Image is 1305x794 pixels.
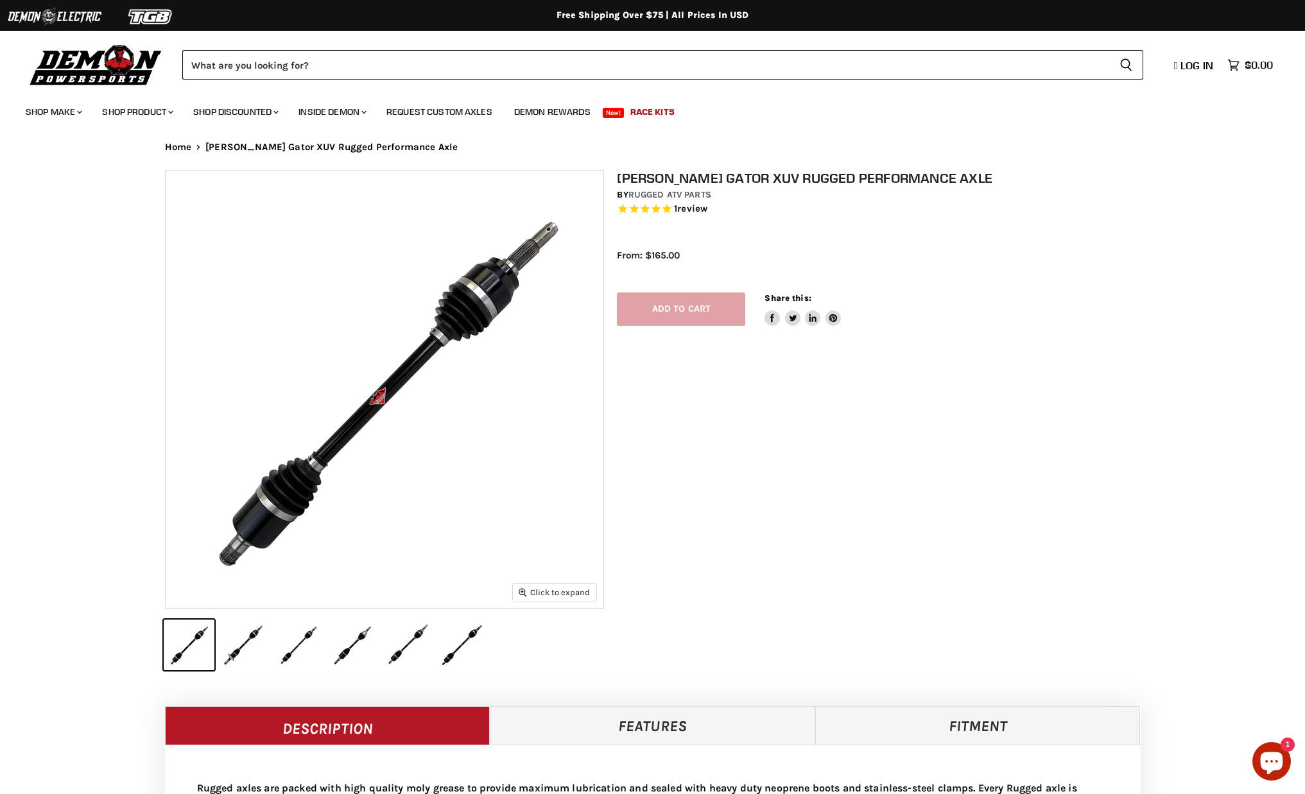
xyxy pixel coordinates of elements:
a: $0.00 [1221,56,1279,74]
button: Search [1109,50,1143,80]
span: $0.00 [1245,59,1273,71]
span: Log in [1180,59,1213,72]
button: IMAGE thumbnail [273,620,324,670]
a: Fitment [815,706,1141,745]
button: Click to expand [513,584,596,601]
a: Demon Rewards [505,99,600,125]
form: Product [182,50,1143,80]
a: Log in [1168,60,1221,71]
div: by [617,188,1154,202]
img: TGB Logo 2 [103,4,199,29]
a: Inside Demon [289,99,374,125]
a: Shop Product [92,99,181,125]
aside: Share this: [765,292,841,326]
span: From: $165.00 [617,249,680,261]
span: Share this: [765,293,811,303]
button: IMAGE thumbnail [382,620,433,670]
span: Click to expand [519,587,590,597]
img: IMAGE [166,171,603,608]
h1: [PERSON_NAME] Gator XUV Rugged Performance Axle [617,170,1154,186]
a: Features [490,706,815,745]
span: 1 reviews [674,203,707,214]
a: Description [165,706,490,745]
button: IMAGE thumbnail [218,620,269,670]
ul: Main menu [16,94,1270,125]
img: Demon Electric Logo 2 [6,4,103,29]
button: IMAGE thumbnail [436,620,487,670]
button: IMAGE thumbnail [164,620,214,670]
span: Rated 5.0 out of 5 stars 1 reviews [617,203,1154,216]
a: Shop Discounted [184,99,286,125]
a: Home [165,142,192,153]
inbox-online-store-chat: Shopify online store chat [1249,742,1295,784]
span: [PERSON_NAME] Gator XUV Rugged Performance Axle [205,142,458,153]
input: Search [182,50,1109,80]
nav: Breadcrumbs [139,142,1166,153]
a: Request Custom Axles [377,99,502,125]
a: Race Kits [621,99,684,125]
img: Demon Powersports [26,42,166,87]
a: Shop Make [16,99,90,125]
a: Rugged ATV Parts [628,189,711,200]
div: Free Shipping Over $75 | All Prices In USD [139,10,1166,21]
span: review [677,203,707,214]
span: New! [603,108,625,118]
button: IMAGE thumbnail [327,620,378,670]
